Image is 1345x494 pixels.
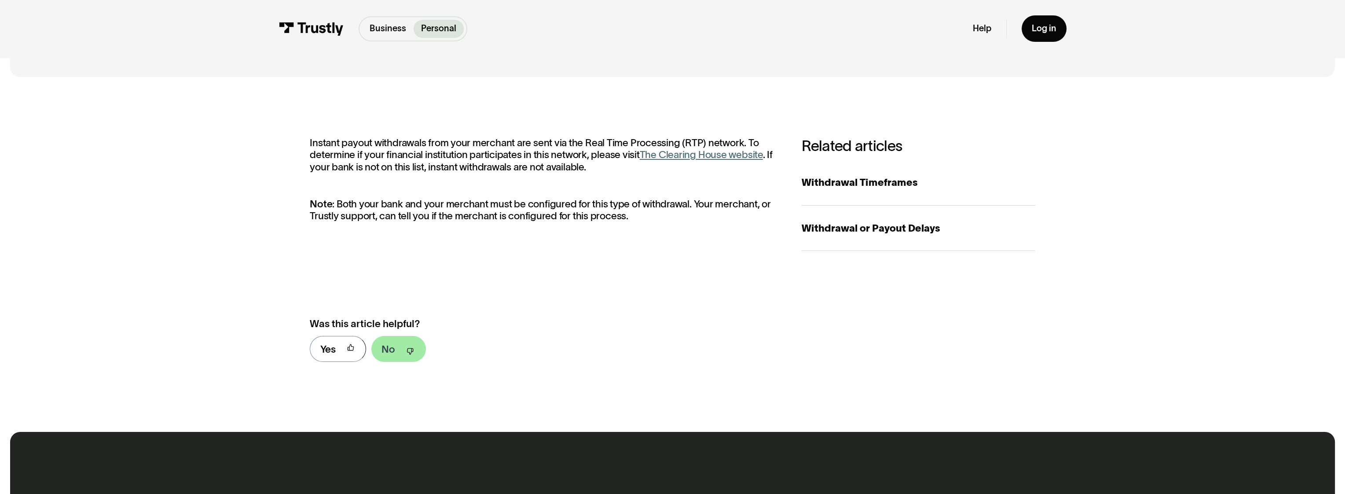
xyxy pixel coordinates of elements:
[320,342,336,357] div: Yes
[370,22,406,35] p: Business
[640,149,763,160] a: The Clearing House website
[310,336,366,362] a: Yes
[421,22,456,35] p: Personal
[381,342,395,357] div: No
[973,23,991,34] a: Help
[310,198,777,222] p: : Both your bank and your merchant must be configured for this type of withdrawal. Your merchant,...
[1022,15,1066,42] a: Log in
[802,160,1035,205] a: Withdrawal Timeframes
[362,20,414,38] a: Business
[310,198,332,210] strong: Note
[802,206,1035,251] a: Withdrawal or Payout Delays
[310,316,750,331] div: Was this article helpful?
[802,175,1035,190] div: Withdrawal Timeframes
[802,137,1035,155] h3: Related articles
[1032,23,1056,34] div: Log in
[371,336,426,362] a: No
[414,20,464,38] a: Personal
[802,221,1035,236] div: Withdrawal or Payout Delays
[279,22,344,36] img: Trustly Logo
[310,137,777,173] p: Instant payout withdrawals from your merchant are sent via the Real Time Processing (RTP) network...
